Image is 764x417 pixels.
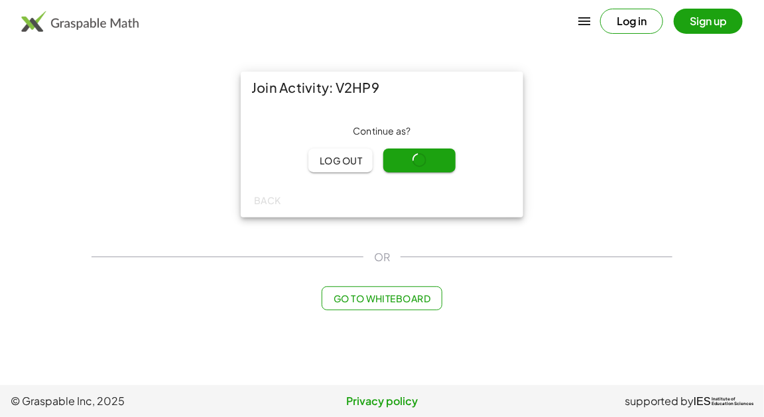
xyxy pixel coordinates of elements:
[319,154,362,166] span: Log out
[241,72,523,103] div: Join Activity: V2HP9
[674,9,743,34] button: Sign up
[11,393,258,409] span: © Graspable Inc, 2025
[625,393,694,409] span: supported by
[251,125,513,138] div: Continue as ?
[694,393,753,409] a: IESInstitute ofEducation Sciences
[322,286,442,310] button: Go to Whiteboard
[333,292,430,304] span: Go to Whiteboard
[308,149,373,172] button: Log out
[712,397,753,406] span: Institute of Education Sciences
[258,393,505,409] a: Privacy policy
[694,395,711,408] span: IES
[600,9,663,34] button: Log in
[374,249,390,265] span: OR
